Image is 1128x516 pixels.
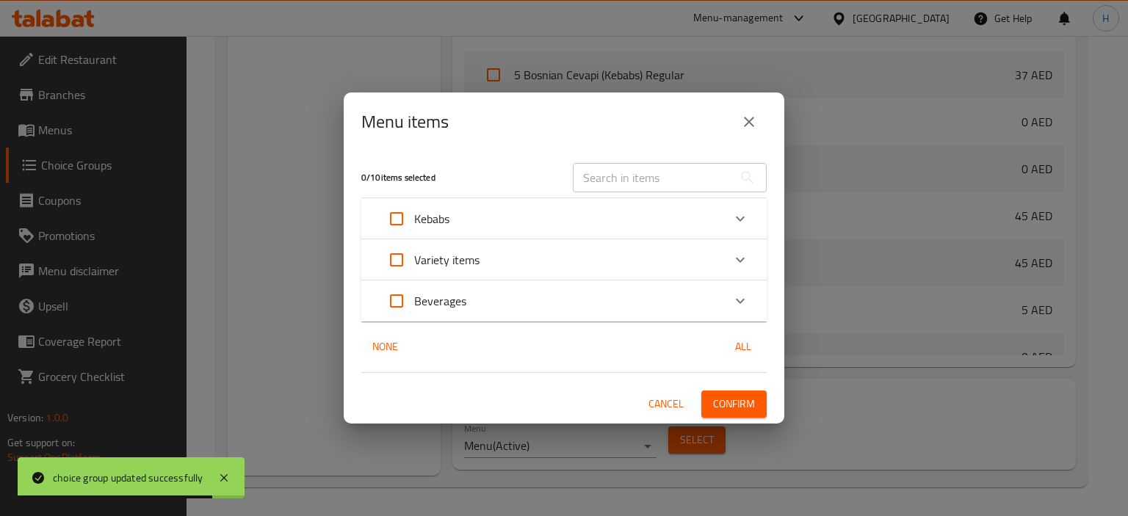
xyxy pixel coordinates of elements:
p: Variety items [414,251,480,269]
span: Cancel [648,395,684,413]
h5: 0 / 10 items selected [361,172,555,184]
button: None [361,333,408,360]
div: Expand [361,198,767,239]
div: Expand [361,239,767,280]
div: choice group updated successfully [53,470,203,486]
p: Beverages [414,292,466,310]
button: All [720,333,767,360]
span: None [367,338,402,356]
p: Kebabs [414,210,449,228]
div: Expand [361,280,767,321]
h2: Menu items [361,110,449,134]
button: Confirm [701,390,767,418]
button: close [731,104,767,139]
button: Cancel [643,390,690,418]
span: All [726,338,761,356]
input: Search in items [573,163,733,192]
span: Confirm [713,395,755,413]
